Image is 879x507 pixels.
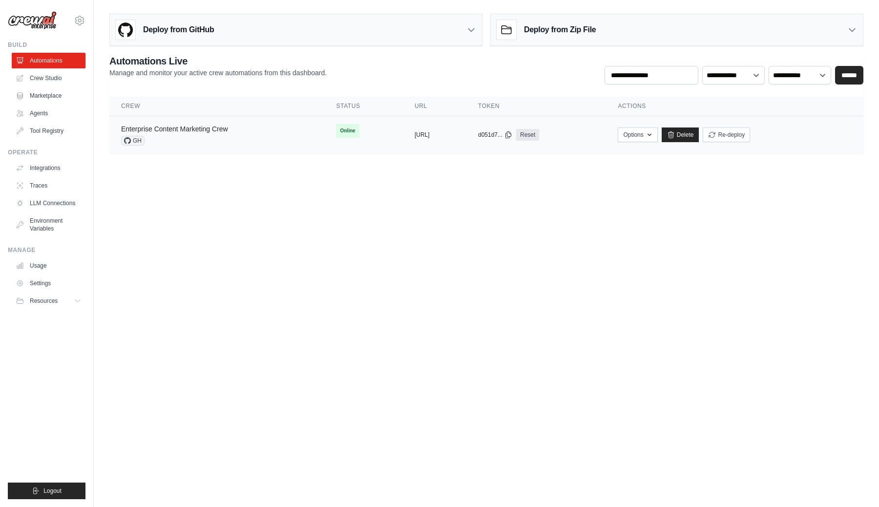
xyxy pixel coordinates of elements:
h2: Automations Live [109,54,327,68]
th: Token [466,96,606,116]
iframe: Chat Widget [830,460,879,507]
button: Re-deploy [703,127,750,142]
div: Build [8,41,85,49]
span: GH [121,136,145,146]
a: LLM Connections [12,195,85,211]
a: Marketplace [12,88,85,104]
div: Manage [8,246,85,254]
img: GitHub Logo [116,20,135,40]
a: Automations [12,53,85,68]
a: Tool Registry [12,123,85,139]
span: Resources [30,297,58,305]
h3: Deploy from GitHub [143,24,214,36]
button: Options [618,127,657,142]
img: Logo [8,11,57,30]
a: Usage [12,258,85,274]
h3: Deploy from Zip File [524,24,596,36]
a: Agents [12,106,85,121]
a: Traces [12,178,85,193]
th: Crew [109,96,324,116]
span: Online [336,124,359,138]
a: Reset [516,129,539,141]
button: d051d7... [478,131,512,139]
a: Crew Studio [12,70,85,86]
th: Actions [606,96,863,116]
a: Enterprise Content Marketing Crew [121,125,228,133]
a: Delete [662,127,699,142]
span: Logout [43,487,62,495]
p: Manage and monitor your active crew automations from this dashboard. [109,68,327,78]
a: Settings [12,275,85,291]
th: URL [403,96,466,116]
button: Resources [12,293,85,309]
a: Environment Variables [12,213,85,236]
th: Status [324,96,403,116]
a: Integrations [12,160,85,176]
button: Logout [8,483,85,499]
div: Operate [8,148,85,156]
